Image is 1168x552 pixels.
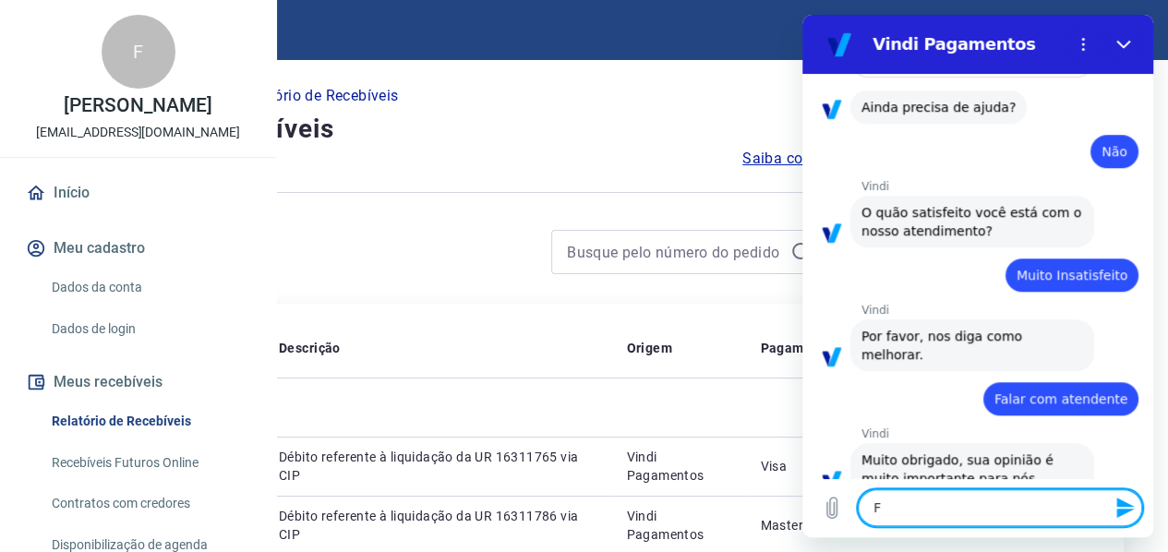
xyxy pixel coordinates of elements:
[760,339,832,357] p: Pagamento
[279,507,596,544] p: Débito referente à liquidação da UR 16311786 via CIP
[742,148,1124,170] a: Saiba como funciona a programação dos recebimentos
[760,516,832,534] p: Mastercard
[626,339,671,357] p: Origem
[626,448,730,485] p: Vindi Pagamentos
[567,238,783,266] input: Busque pelo número do pedido
[1079,13,1146,47] button: Sair
[44,402,254,440] a: Relatório de Recebíveis
[44,269,254,306] a: Dados da conta
[36,123,240,142] p: [EMAIL_ADDRESS][DOMAIN_NAME]
[239,85,398,107] p: Relatório de Recebíveis
[22,228,254,269] button: Meu cadastro
[626,507,730,544] p: Vindi Pagamentos
[279,448,596,485] p: Débito referente à liquidação da UR 16311765 via CIP
[22,362,254,402] button: Meus recebíveis
[102,15,175,89] div: F
[64,96,211,115] p: [PERSON_NAME]
[44,310,254,348] a: Dados de login
[44,485,254,522] a: Contratos com credores
[44,444,254,482] a: Recebíveis Futuros Online
[279,339,341,357] p: Descrição
[44,111,1124,148] h4: Relatório de Recebíveis
[22,173,254,213] a: Início
[760,457,832,475] p: Visa
[802,15,1153,537] iframe: Janela de mensagens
